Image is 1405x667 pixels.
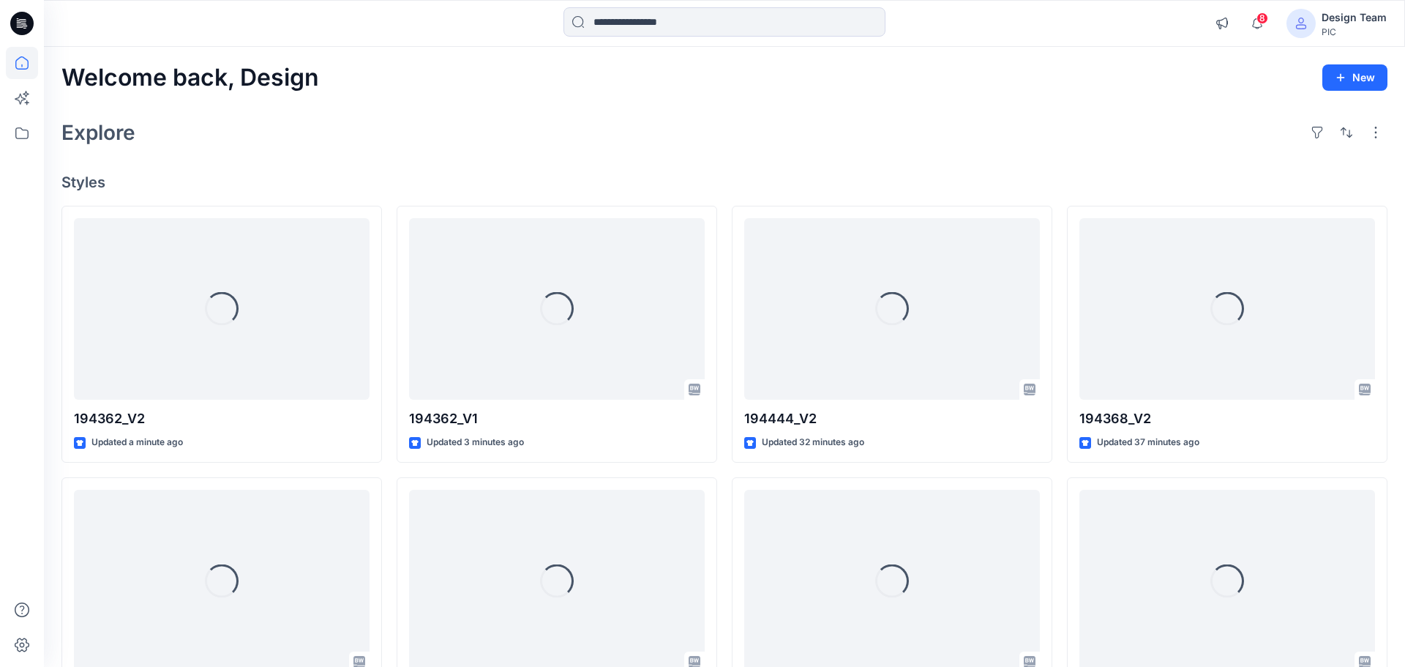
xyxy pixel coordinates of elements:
svg: avatar [1295,18,1307,29]
p: 194362_V2 [74,409,370,429]
p: 194444_V2 [744,409,1040,429]
div: Design Team [1322,9,1387,26]
h2: Explore [61,121,135,144]
p: 194368_V2 [1079,409,1375,429]
p: Updated 32 minutes ago [762,435,864,450]
p: Updated 37 minutes ago [1097,435,1199,450]
p: Updated a minute ago [91,435,183,450]
h2: Welcome back, Design [61,64,319,92]
h4: Styles [61,174,1387,191]
p: Updated 3 minutes ago [427,435,524,450]
button: New [1322,64,1387,91]
div: PIC [1322,26,1387,37]
p: 194362_V1 [409,409,705,429]
span: 8 [1256,12,1268,24]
